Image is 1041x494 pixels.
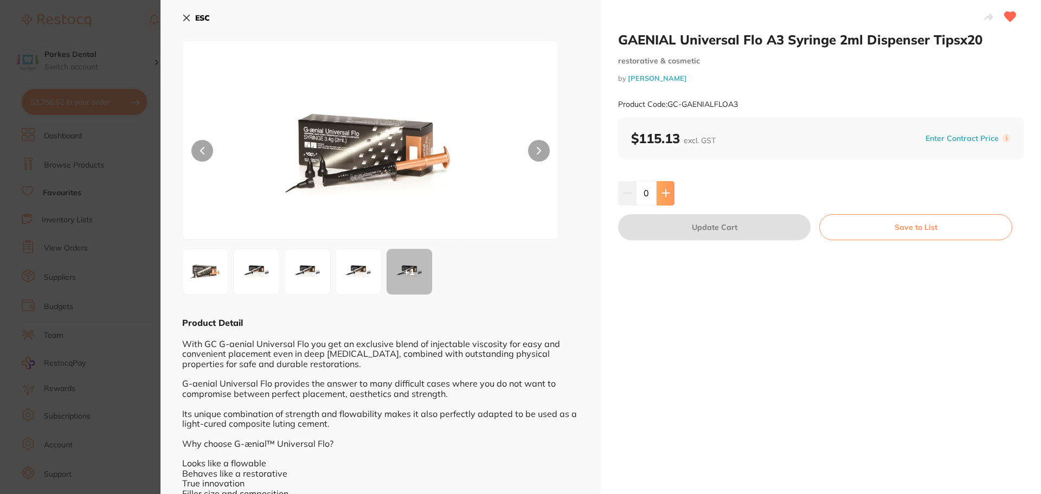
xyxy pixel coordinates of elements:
small: Product Code: GC-GAENIALFLOA3 [618,100,738,109]
button: ESC [182,9,210,27]
button: Update Cart [618,214,811,240]
img: Zw [339,252,378,291]
button: +1 [386,248,433,295]
img: Zw [237,252,276,291]
label: i [1002,134,1011,143]
button: Enter Contract Price [922,133,1002,144]
small: restorative & cosmetic [618,56,1024,66]
img: cGc [258,68,484,239]
img: Zw [288,252,327,291]
img: cGc [186,252,225,291]
small: by [618,74,1024,82]
div: + 1 [387,249,432,294]
span: excl. GST [684,136,716,145]
b: Product Detail [182,317,243,328]
button: Save to List [819,214,1012,240]
b: ESC [195,13,210,23]
h2: GAENIAL Universal Flo A3 Syringe 2ml Dispenser Tipsx20 [618,31,1024,48]
a: [PERSON_NAME] [628,74,687,82]
b: $115.13 [631,130,716,146]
